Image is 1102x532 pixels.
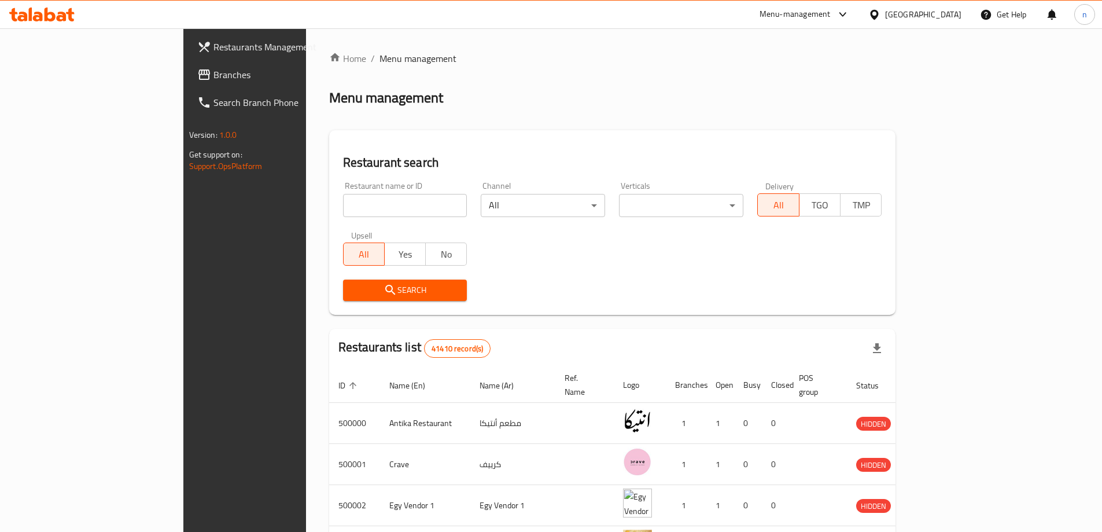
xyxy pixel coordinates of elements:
td: كرييف [470,444,555,485]
nav: breadcrumb [329,52,896,65]
div: [GEOGRAPHIC_DATA] [885,8,961,21]
td: 0 [734,403,762,444]
input: Search for restaurant name or ID.. [343,194,467,217]
span: Branches [213,68,358,82]
td: 1 [666,485,706,526]
td: 1 [666,444,706,485]
td: مطعم أنتيكا [470,403,555,444]
a: Branches [188,61,367,89]
button: Search [343,280,467,301]
button: TMP [840,193,882,217]
span: Search Branch Phone [213,96,358,109]
td: 1 [706,403,734,444]
span: Restaurants Management [213,40,358,54]
span: Get support on: [189,147,242,162]
td: 0 [762,444,790,485]
li: / [371,52,375,65]
span: Name (En) [389,379,440,392]
div: Export file [863,335,891,362]
div: Total records count [424,339,491,358]
th: Closed [762,368,790,403]
h2: Restaurants list [338,339,491,358]
div: Menu-management [760,8,831,21]
span: Status [856,379,894,392]
span: HIDDEN [856,500,891,513]
span: POS group [799,371,833,399]
span: HIDDEN [856,417,891,431]
span: Ref. Name [565,371,600,399]
td: Egy Vendor 1 [470,485,555,526]
button: No [425,243,467,266]
span: Search [352,283,458,298]
span: Version: [189,127,218,142]
td: 0 [762,403,790,444]
td: 0 [762,485,790,526]
label: Upsell [351,231,373,239]
button: TGO [799,193,841,217]
span: TMP [845,197,877,214]
span: ID [338,379,360,392]
td: 0 [734,485,762,526]
button: Yes [384,243,426,266]
span: Yes [389,246,421,263]
td: 1 [706,444,734,485]
a: Search Branch Phone [188,89,367,116]
span: TGO [804,197,836,214]
img: Egy Vendor 1 [623,489,652,518]
div: ​ [619,194,743,217]
span: Menu management [379,52,456,65]
td: Antika Restaurant [380,403,470,444]
td: 1 [706,485,734,526]
span: Name (Ar) [480,379,529,392]
th: Open [706,368,734,403]
th: Logo [614,368,666,403]
span: 41410 record(s) [425,343,490,354]
th: Branches [666,368,706,403]
h2: Restaurant search [343,154,882,171]
button: All [757,193,799,217]
th: Busy [734,368,762,403]
img: Antika Restaurant [623,406,652,435]
td: Egy Vendor 1 [380,485,470,526]
div: All [481,194,605,217]
img: Crave [623,447,652,476]
button: All [343,243,385,266]
td: 0 [734,444,762,485]
label: Delivery [765,182,794,190]
td: 1 [666,403,706,444]
td: Crave [380,444,470,485]
h2: Menu management [329,89,443,107]
a: Support.OpsPlatform [189,159,263,174]
span: n [1082,8,1087,21]
span: 1.0.0 [219,127,237,142]
span: All [762,197,794,214]
span: HIDDEN [856,458,891,472]
span: All [348,246,380,263]
a: Restaurants Management [188,33,367,61]
span: No [430,246,462,263]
